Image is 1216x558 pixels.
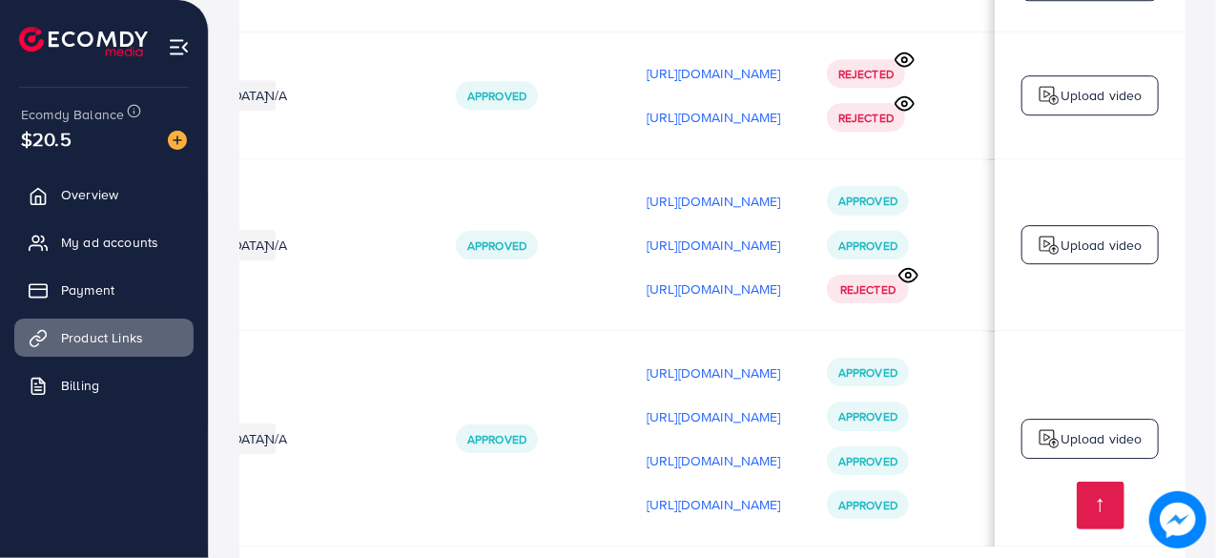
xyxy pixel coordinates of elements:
span: Approved [838,364,897,381]
img: logo [1038,427,1061,450]
p: Upload video [1061,234,1143,257]
img: logo [1038,234,1061,257]
span: Approved [467,431,526,447]
p: [URL][DOMAIN_NAME] [647,449,781,472]
span: Approved [467,88,526,104]
img: logo [1038,84,1061,107]
span: Approved [838,238,897,254]
span: Rejected [838,66,894,82]
span: Payment [61,280,114,300]
span: Approved [467,238,526,254]
img: image [1149,491,1206,548]
span: N/A [265,86,287,105]
span: Approved [838,408,897,424]
span: Overview [61,185,118,204]
span: Approved [838,453,897,469]
span: Approved [838,497,897,513]
a: Product Links [14,319,194,357]
p: [URL][DOMAIN_NAME] [647,493,781,516]
span: $20.5 [21,125,72,153]
a: My ad accounts [14,223,194,261]
span: Rejected [838,110,894,126]
span: Billing [61,376,99,395]
span: Rejected [840,281,896,298]
p: Upload video [1061,427,1143,450]
img: image [168,131,187,150]
p: [URL][DOMAIN_NAME] [647,62,781,85]
span: N/A [265,429,287,448]
p: [URL][DOMAIN_NAME] [647,234,781,257]
img: logo [19,27,148,56]
p: [URL][DOMAIN_NAME] [647,362,781,384]
p: [URL][DOMAIN_NAME] [647,278,781,300]
p: [URL][DOMAIN_NAME] [647,190,781,213]
span: Ecomdy Balance [21,105,124,124]
p: [URL][DOMAIN_NAME] [647,405,781,428]
span: My ad accounts [61,233,158,252]
a: Payment [14,271,194,309]
span: N/A [265,236,287,255]
a: Billing [14,366,194,404]
span: Product Links [61,328,143,347]
a: Overview [14,176,194,214]
p: Upload video [1061,84,1143,107]
p: [URL][DOMAIN_NAME] [647,106,781,129]
span: Approved [838,193,897,209]
img: menu [168,36,190,58]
